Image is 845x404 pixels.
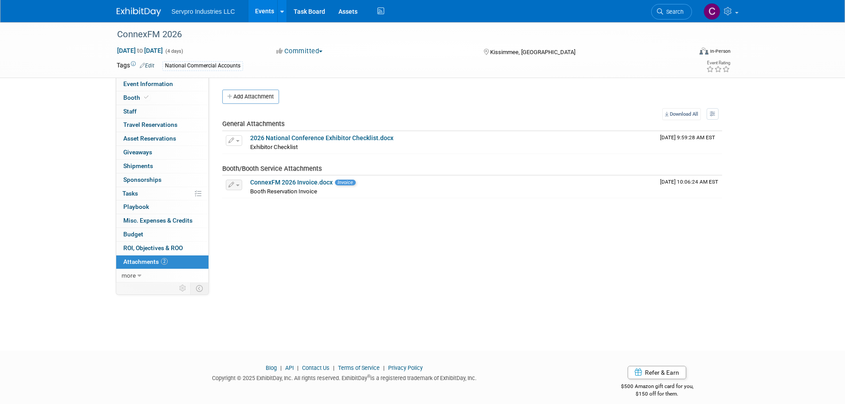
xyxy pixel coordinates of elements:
span: ROI, Objectives & ROO [123,244,183,251]
td: Toggle Event Tabs [190,282,208,294]
span: Upload Timestamp [660,134,715,141]
button: Committed [273,47,326,56]
a: Asset Reservations [116,132,208,145]
span: General Attachments [222,120,285,128]
span: | [278,365,284,371]
span: Travel Reservations [123,121,177,128]
td: Tags [117,61,154,71]
a: Edit [140,63,154,69]
a: ConnexFM 2026 Invoice.docx [250,179,333,186]
span: Asset Reservations [123,135,176,142]
a: Attachments2 [116,255,208,269]
div: In-Person [710,48,731,55]
a: Terms of Service [338,365,380,371]
span: Exhibitor Checklist [250,144,298,150]
span: | [295,365,301,371]
span: Invoice [335,180,356,185]
div: ConnexFM 2026 [114,27,679,43]
span: Event Information [123,80,173,87]
i: Booth reservation complete [144,95,149,100]
a: Sponsorships [116,173,208,187]
button: Add Attachment [222,90,279,104]
span: Booth Reservation Invoice [250,188,317,195]
span: | [381,365,387,371]
div: $150 off for them. [586,390,729,398]
span: more [122,272,136,279]
a: Blog [266,365,277,371]
span: Tasks [122,190,138,197]
a: Tasks [116,187,208,200]
a: Contact Us [302,365,330,371]
a: Event Information [116,78,208,91]
a: Booth [116,91,208,105]
span: Misc. Expenses & Credits [123,217,193,224]
div: National Commercial Accounts [162,61,243,71]
a: Download All [662,108,701,120]
sup: ® [367,374,370,379]
span: Search [663,8,684,15]
span: Budget [123,231,143,238]
td: Upload Timestamp [656,176,722,198]
img: Chris Chassagneux [704,3,720,20]
a: Search [651,4,692,20]
a: Staff [116,105,208,118]
a: 2026 National Conference Exhibitor Checklist.docx [250,134,393,141]
img: ExhibitDay [117,8,161,16]
a: Travel Reservations [116,118,208,132]
span: Booth [123,94,150,101]
span: [DATE] [DATE] [117,47,163,55]
span: 2 [161,258,168,265]
a: Giveaways [116,146,208,159]
span: (4 days) [165,48,183,54]
span: Booth/Booth Service Attachments [222,165,322,173]
a: Budget [116,228,208,241]
a: Privacy Policy [388,365,423,371]
a: API [285,365,294,371]
span: Servpro Industries LLC [172,8,235,15]
span: Giveaways [123,149,152,156]
span: Attachments [123,258,168,265]
div: Event Rating [706,61,730,65]
span: | [331,365,337,371]
span: Kissimmee, [GEOGRAPHIC_DATA] [490,49,575,55]
td: Personalize Event Tab Strip [175,282,191,294]
div: Copyright © 2025 ExhibitDay, Inc. All rights reserved. ExhibitDay is a registered trademark of Ex... [117,372,573,382]
div: $500 Amazon gift card for you, [586,377,729,397]
td: Upload Timestamp [656,131,722,153]
img: Format-Inperson.png [700,47,708,55]
span: Sponsorships [123,176,161,183]
div: Event Format [640,46,731,59]
a: more [116,269,208,282]
span: Playbook [123,203,149,210]
a: Playbook [116,200,208,214]
span: Upload Timestamp [660,179,718,185]
a: ROI, Objectives & ROO [116,242,208,255]
a: Misc. Expenses & Credits [116,214,208,227]
span: Shipments [123,162,153,169]
span: Staff [123,108,137,115]
a: Shipments [116,160,208,173]
span: to [136,47,144,54]
a: Refer & Earn [628,366,686,379]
